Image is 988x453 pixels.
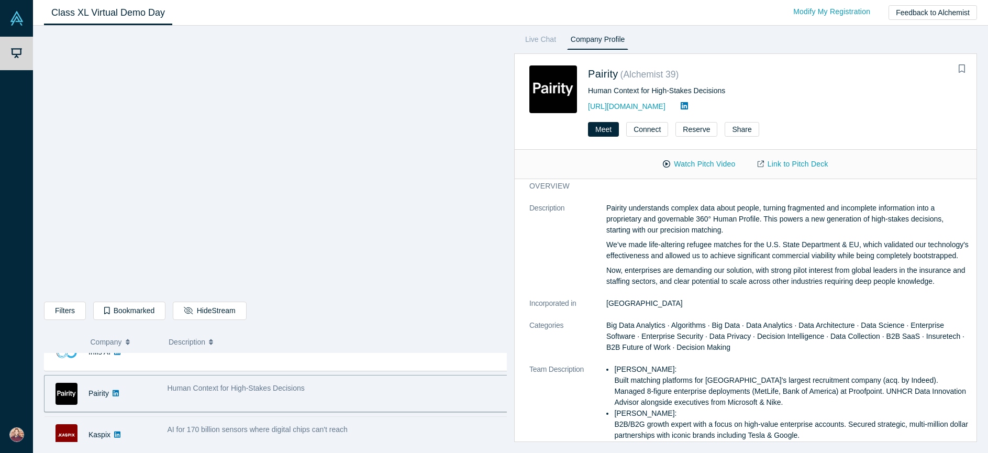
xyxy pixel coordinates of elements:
[606,239,970,261] p: We’ve made life-altering refugee matches for the U.S. State Department & EU, which validated our ...
[782,3,881,21] a: Modify My Registration
[614,364,970,408] li: [PERSON_NAME]: Built matching platforms for [GEOGRAPHIC_DATA]'s largest recruitment company (acq....
[620,69,679,80] small: ( Alchemist 39 )
[44,302,86,320] button: Filters
[55,383,77,405] img: Pairity's Logo
[614,408,970,441] li: [PERSON_NAME]: B2B/B2G growth expert with a focus on high-value enterprise accounts. Secured stra...
[588,122,619,137] button: Meet
[88,389,109,397] a: Pairity
[91,331,122,353] span: Company
[588,102,665,111] a: [URL][DOMAIN_NAME]
[93,302,165,320] button: Bookmarked
[529,203,606,298] dt: Description
[725,122,759,137] button: Share
[91,331,158,353] button: Company
[9,11,24,26] img: Alchemist Vault Logo
[529,298,606,320] dt: Incorporated in
[9,427,24,442] img: Sachin Sharma's Account
[652,155,746,173] button: Watch Pitch Video
[606,298,970,309] dd: [GEOGRAPHIC_DATA]
[747,155,839,173] a: Link to Pitch Deck
[606,321,964,351] span: Big Data Analytics · Algorithms · Big Data · Data Analytics · Data Architecture · Data Science · ...
[675,122,717,137] button: Reserve
[173,302,246,320] button: HideStream
[954,62,969,76] button: Bookmark
[168,384,305,392] span: Human Context for High-Stakes Decisions
[521,33,560,50] a: Live Chat
[169,331,205,353] span: Description
[88,430,110,439] a: Kaspix
[606,203,970,236] p: Pairity understands complex data about people, turning fragmented and incomplete information into...
[529,320,606,364] dt: Categories
[529,181,955,192] h3: overview
[44,1,172,25] a: Class XL Virtual Demo Day
[889,5,977,20] button: Feedback to Alchemist
[168,425,348,434] span: AI for 170 billion sensors where digital chips can't reach
[626,122,668,137] button: Connect
[529,65,577,113] img: Pairity's Logo
[588,68,618,80] a: Pairity
[567,33,628,50] a: Company Profile
[588,85,937,96] div: Human Context for High-Stakes Decisions
[606,265,970,287] p: Now, enterprises are demanding our solution, with strong pilot interest from global leaders in th...
[169,331,499,353] button: Description
[45,34,506,294] iframe: To enrich screen reader interactions, please activate Accessibility in Grammarly extension settings
[55,424,77,446] img: Kaspix's Logo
